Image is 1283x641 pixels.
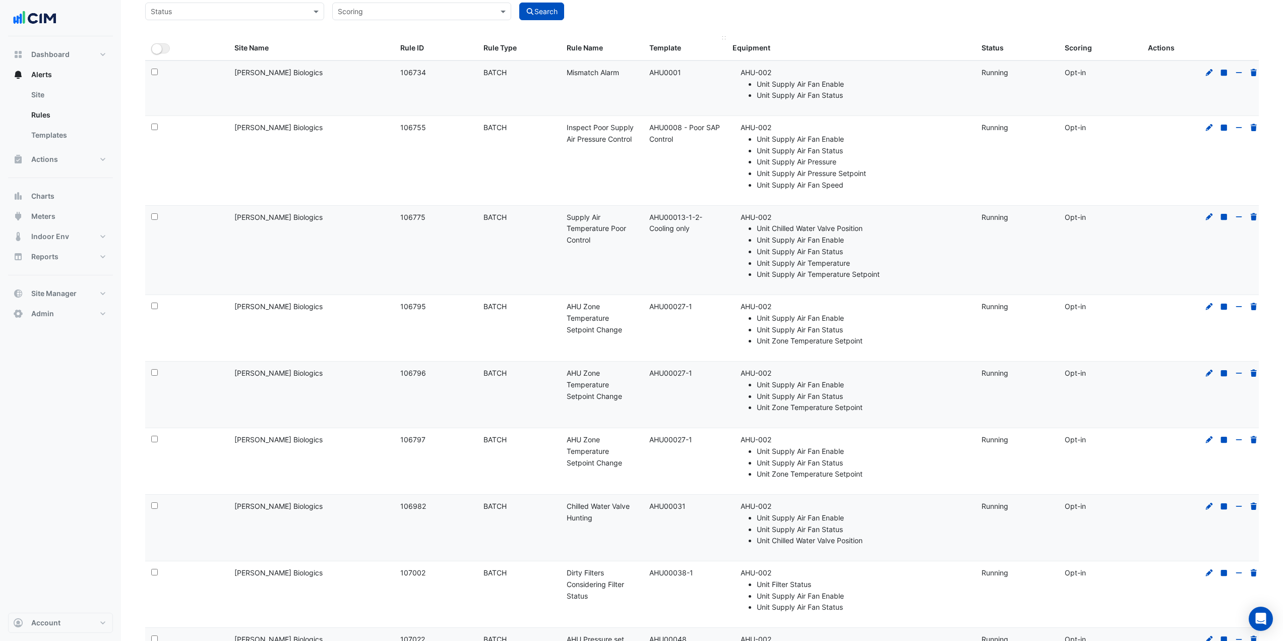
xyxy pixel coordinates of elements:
a: Opt-out [1235,435,1244,444]
li: AHU-002 [741,368,969,414]
a: Opt-out [1235,123,1244,132]
a: Templates [23,125,113,145]
button: Site Manager [8,283,113,304]
div: 106734 [400,67,471,79]
a: Stop Rule [1219,68,1229,77]
div: Rule ID [400,42,471,54]
div: Opt-in [1065,212,1136,223]
div: AHU00027-1 [649,368,720,379]
div: Status [982,42,1053,54]
li: Unit Supply Air Fan Enable [757,134,969,145]
app-icon: Meters [13,211,23,221]
span: Admin [31,309,54,319]
div: 107002 [400,567,471,579]
li: AHU-002 [741,567,969,613]
div: AHU00013-1-2-Cooling only [649,212,720,235]
a: Delete Rule [1249,68,1258,77]
li: Unit Supply Air Fan Status [757,324,969,336]
div: BATCH [483,122,555,134]
li: AHU-002 [741,301,969,347]
span: Charts [31,191,54,201]
div: AHU00031 [649,501,720,512]
li: Unit Filter Status [757,579,969,591]
div: BATCH [483,501,555,512]
a: Delete Rule [1249,502,1258,510]
li: AHU-002 [741,122,969,191]
div: Site Name [234,42,388,54]
li: Unit Chilled Water Valve Position [757,223,969,235]
app-icon: Actions [13,154,23,164]
app-icon: Charts [13,191,23,201]
div: AHU Zone Temperature Setpoint Change [567,434,638,469]
a: Opt-out [1235,568,1244,577]
button: Search [519,3,565,20]
a: Stop Rule [1219,435,1229,444]
div: Opt-in [1065,122,1136,134]
a: Stop Rule [1219,502,1229,510]
div: Running [982,67,1053,79]
li: Unit Supply Air Fan Speed [757,180,969,191]
div: AHU Zone Temperature Setpoint Change [567,368,638,402]
a: Opt-out [1235,369,1244,377]
span: Dashboard [31,49,70,60]
a: Site [23,85,113,105]
a: Edit Rule [1205,435,1214,444]
span: Indoor Env [31,231,69,242]
a: Stop Rule [1219,369,1229,377]
div: BATCH [483,301,555,313]
li: Unit Supply Air Fan Status [757,246,969,258]
app-icon: Dashboard [13,49,23,60]
div: Running [982,434,1053,446]
li: Unit Supply Air Fan Status [757,457,969,469]
div: Opt-in [1065,501,1136,512]
a: Delete Rule [1249,123,1258,132]
div: AHU Zone Temperature Setpoint Change [567,301,638,335]
div: Running [982,212,1053,223]
li: AHU-002 [741,67,969,101]
div: BATCH [483,434,555,446]
div: 106982 [400,501,471,512]
li: Unit Supply Air Fan Enable [757,313,969,324]
div: Mismatch Alarm [567,67,638,79]
li: Unit Supply Air Fan Enable [757,79,969,90]
div: [PERSON_NAME] Biologics [234,212,388,223]
li: Unit Supply Air Fan Status [757,90,969,101]
li: Unit Chilled Water Valve Position [757,535,969,547]
app-icon: Site Manager [13,288,23,299]
div: Dirty Filters Considering Filter Status [567,567,638,602]
div: BATCH [483,212,555,223]
a: Rules [23,105,113,125]
span: Site Manager [31,288,77,299]
app-icon: Indoor Env [13,231,23,242]
a: Delete Rule [1249,302,1258,311]
div: Running [982,567,1053,579]
button: Dashboard [8,44,113,65]
a: Edit Rule [1205,502,1214,510]
a: Opt-out [1235,302,1244,311]
span: Actions [31,154,58,164]
div: Running [982,122,1053,134]
li: AHU-002 [741,212,969,281]
span: Reports [31,252,58,262]
div: Opt-in [1065,567,1136,579]
span: Meters [31,211,55,221]
li: Unit Supply Air Fan Enable [757,379,969,391]
div: 106796 [400,368,471,379]
div: [PERSON_NAME] Biologics [234,67,388,79]
a: Opt-out [1235,68,1244,77]
a: Delete Rule [1249,213,1258,221]
div: AHU00038-1 [649,567,720,579]
button: Alerts [8,65,113,85]
div: AHU0001 [649,67,720,79]
a: Stop Rule [1219,123,1229,132]
app-icon: Alerts [13,70,23,80]
span: Account [31,618,60,628]
div: [PERSON_NAME] Biologics [234,301,388,313]
a: Edit Rule [1205,123,1214,132]
a: Opt-out [1235,502,1244,510]
button: Charts [8,186,113,206]
div: [PERSON_NAME] Biologics [234,368,388,379]
li: Unit Supply Air Fan Enable [757,235,969,246]
div: Open Intercom Messenger [1249,607,1273,631]
div: Actions [1148,42,1260,54]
